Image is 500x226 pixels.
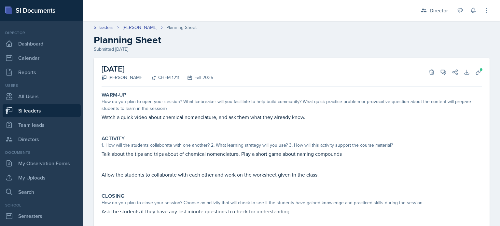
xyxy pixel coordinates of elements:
a: Search [3,185,81,198]
a: My Observation Forms [3,157,81,170]
p: Talk about the tips and trips about of chemical nomenclature. Play a short game about naming comp... [102,150,482,158]
label: Warm-Up [102,92,127,98]
h2: [DATE] [102,63,213,75]
div: [PERSON_NAME] [102,74,143,81]
a: All Users [3,90,81,103]
p: Allow the students to collaborate with each other and work on the worksheet given in the class. [102,171,482,179]
a: My Uploads [3,171,81,184]
div: Documents [3,150,81,155]
div: Submitted [DATE] [94,46,490,53]
div: How do you plan to close your session? Choose an activity that will check to see if the students ... [102,199,482,206]
div: CHEM 1211 [143,74,179,81]
p: Ask the students if they have any last minute questions to check for understanding. [102,207,482,215]
a: Semesters [3,209,81,222]
a: Team leads [3,118,81,131]
p: Watch a quick video about chemical nomenclature, and ask them what they already know. [102,113,482,121]
a: Directors [3,133,81,146]
div: Director [430,7,448,14]
div: How do you plan to open your session? What icebreaker will you facilitate to help build community... [102,98,482,112]
div: 1. How will the students collaborate with one another? 2. What learning strategy will you use? 3.... [102,142,482,149]
a: Calendar [3,51,81,64]
a: [PERSON_NAME] [123,24,157,31]
h2: Planning Sheet [94,34,490,46]
label: Activity [102,135,125,142]
label: Closing [102,193,125,199]
a: Reports [3,66,81,79]
div: School [3,202,81,208]
a: Si leaders [3,104,81,117]
div: Fall 2025 [179,74,213,81]
div: Planning Sheet [166,24,197,31]
div: Users [3,83,81,88]
div: Director [3,30,81,36]
a: Dashboard [3,37,81,50]
a: Si leaders [94,24,114,31]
